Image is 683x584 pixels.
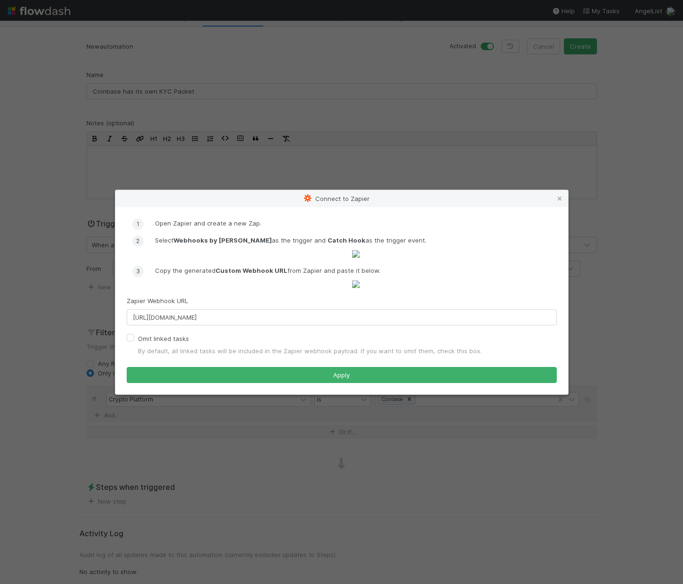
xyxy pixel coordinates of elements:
[352,280,360,288] img: zapier-step-2-61db24904abd9edb0589.png
[127,309,557,325] input: https://hooks.zapier.com/hooks/catch/
[304,194,311,202] img: zapier-logo-6a0a5e15dd7e324a8df7.svg
[216,267,287,274] strong: Custom Webhook URL
[132,218,557,228] li: Open Zapier and create a new Zap.
[127,367,557,383] button: Apply
[328,236,365,244] strong: Catch Hook
[127,296,188,305] label: Zapier Webhook URL
[138,346,557,356] div: By default, all linked tasks will be included in the Zapier webhook payload. If you want to omit ...
[132,235,557,258] li: Select as the trigger and as the trigger event.
[138,333,189,344] label: Omit linked tasks
[352,250,360,258] img: zapier-step-1-27283c281ab7e1a92f43.png
[173,236,272,244] strong: Webhooks by [PERSON_NAME]
[115,190,568,207] div: Connect to Zapier
[132,266,557,288] li: Copy the generated from Zapier and paste it below.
